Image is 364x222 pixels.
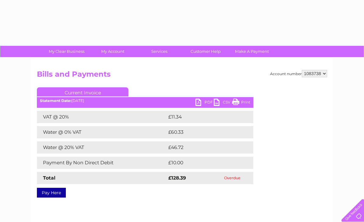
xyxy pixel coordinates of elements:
td: £10.00 [167,157,241,169]
a: CSV [214,99,232,107]
td: Water @ 20% VAT [37,141,167,154]
td: VAT @ 20% [37,111,167,123]
a: My Account [88,46,138,57]
td: Payment By Non Direct Debit [37,157,167,169]
a: Make A Payment [227,46,277,57]
a: Customer Help [180,46,231,57]
a: Print [232,99,250,107]
td: £11.34 [167,111,240,123]
td: Overdue [211,172,253,184]
h2: Bills and Payments [37,70,327,82]
a: Pay Here [37,188,66,198]
b: Statement Date: [40,98,71,103]
strong: Total [43,175,55,181]
a: Services [134,46,184,57]
a: Current Invoice [37,87,128,96]
td: £46.72 [167,141,241,154]
a: My Clear Business [41,46,92,57]
td: Water @ 0% VAT [37,126,167,138]
strong: £128.39 [168,175,186,181]
a: PDF [195,99,214,107]
td: £60.33 [167,126,241,138]
div: [DATE] [37,99,253,103]
div: Account number [270,70,327,77]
